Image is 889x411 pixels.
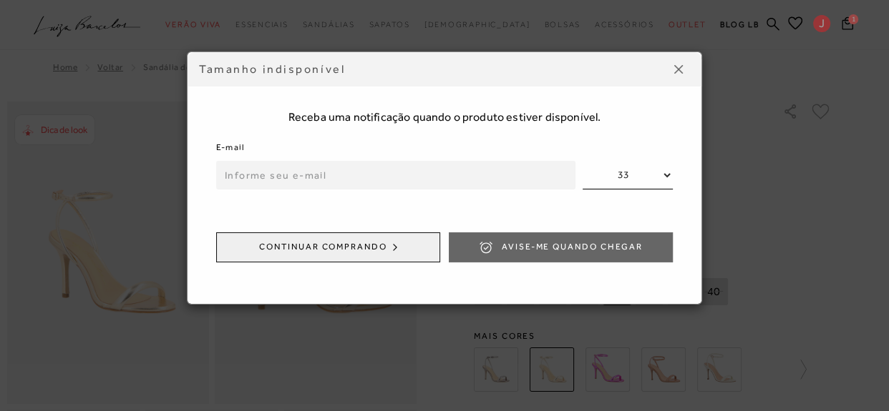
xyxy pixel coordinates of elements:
[216,232,440,262] button: Continuar comprando
[674,65,683,74] img: icon-close.png
[199,61,667,77] div: Tamanho indisponível
[216,161,575,189] input: Informe seu e-mail
[502,241,643,253] span: Avise-me quando chegar
[216,141,245,154] label: E-mail
[449,232,673,262] button: Avise-me quando chegar
[216,109,673,125] span: Receba uma notificação quando o produto estiver disponível.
